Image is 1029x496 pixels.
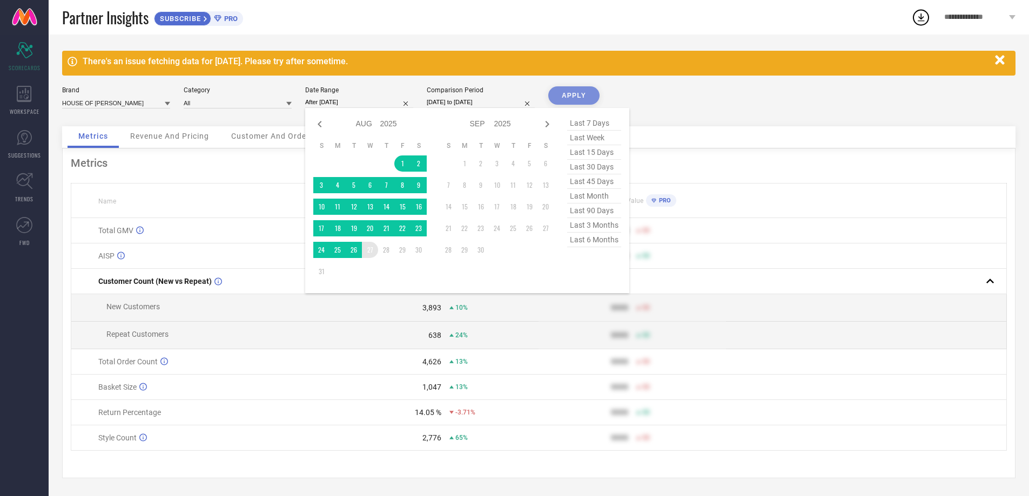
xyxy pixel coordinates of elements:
span: Repeat Customers [106,330,169,338]
td: Sat Sep 20 2025 [537,199,554,215]
td: Sun Sep 07 2025 [440,177,456,193]
td: Wed Sep 10 2025 [489,177,505,193]
td: Sun Sep 21 2025 [440,220,456,236]
td: Sat Aug 16 2025 [411,199,427,215]
div: Date Range [305,86,413,94]
td: Tue Sep 23 2025 [473,220,489,236]
span: Customer And Orders [231,132,314,140]
td: Thu Aug 21 2025 [378,220,394,236]
span: 50 [642,252,650,260]
td: Sun Aug 24 2025 [313,242,329,258]
td: Mon Aug 18 2025 [329,220,346,236]
span: PRO [656,197,671,204]
div: Comparison Period [427,86,535,94]
span: last week [567,131,621,145]
span: 50 [642,227,650,234]
th: Tuesday [473,141,489,150]
span: 10% [455,304,468,311]
td: Thu Sep 11 2025 [505,177,521,193]
td: Thu Aug 14 2025 [378,199,394,215]
td: Mon Sep 22 2025 [456,220,473,236]
td: Mon Aug 25 2025 [329,242,346,258]
th: Saturday [411,141,427,150]
td: Fri Aug 15 2025 [394,199,411,215]
td: Wed Aug 20 2025 [362,220,378,236]
span: Revenue And Pricing [130,132,209,140]
td: Wed Sep 24 2025 [489,220,505,236]
span: 50 [642,358,650,365]
div: Previous month [313,118,326,131]
td: Mon Aug 11 2025 [329,199,346,215]
th: Monday [456,141,473,150]
div: 9999 [611,408,628,417]
th: Monday [329,141,346,150]
td: Fri Aug 22 2025 [394,220,411,236]
th: Wednesday [362,141,378,150]
span: Total Order Count [98,357,158,366]
span: 50 [642,383,650,391]
td: Sun Aug 03 2025 [313,177,329,193]
span: 65% [455,434,468,441]
span: Return Percentage [98,408,161,417]
td: Tue Aug 05 2025 [346,177,362,193]
div: 638 [428,331,441,339]
span: 50 [642,304,650,311]
div: 9999 [611,357,628,366]
input: Select date range [305,97,413,108]
td: Wed Aug 27 2025 [362,242,378,258]
span: WORKSPACE [10,107,39,115]
td: Thu Sep 18 2025 [505,199,521,215]
span: last 15 days [567,145,621,160]
div: Metrics [71,157,1007,169]
span: last 7 days [567,116,621,131]
span: Style Count [98,433,137,442]
span: last 30 days [567,160,621,174]
td: Sun Aug 31 2025 [313,263,329,280]
td: Fri Aug 01 2025 [394,155,411,172]
td: Sat Aug 09 2025 [411,177,427,193]
span: SUGGESTIONS [8,151,41,159]
span: New Customers [106,302,160,311]
td: Tue Aug 26 2025 [346,242,362,258]
td: Mon Sep 15 2025 [456,199,473,215]
td: Tue Aug 19 2025 [346,220,362,236]
div: 9999 [611,383,628,391]
td: Sat Sep 13 2025 [537,177,554,193]
td: Sun Sep 28 2025 [440,242,456,258]
td: Fri Sep 19 2025 [521,199,537,215]
span: 13% [455,358,468,365]
div: There's an issue fetching data for [DATE]. Please try after sometime. [83,56,990,66]
span: -3.71% [455,409,475,416]
span: Name [98,198,116,205]
span: last 6 months [567,233,621,247]
div: 9999 [611,331,628,339]
th: Tuesday [346,141,362,150]
a: SUBSCRIBEPRO [154,9,243,26]
td: Thu Sep 04 2025 [505,155,521,172]
div: 9999 [611,303,628,312]
td: Sun Aug 17 2025 [313,220,329,236]
span: Customer Count (New vs Repeat) [98,277,212,286]
td: Tue Aug 12 2025 [346,199,362,215]
div: 14.05 % [415,408,441,417]
div: 9999 [611,433,628,442]
td: Thu Sep 25 2025 [505,220,521,236]
span: AISP [98,252,115,260]
div: 3,893 [422,303,441,312]
div: 1,047 [422,383,441,391]
th: Friday [521,141,537,150]
td: Sat Aug 02 2025 [411,155,427,172]
span: PRO [221,15,238,23]
td: Mon Sep 08 2025 [456,177,473,193]
td: Sat Aug 30 2025 [411,242,427,258]
span: last month [567,189,621,203]
td: Mon Aug 04 2025 [329,177,346,193]
td: Sat Sep 06 2025 [537,155,554,172]
span: Partner Insights [62,6,149,29]
td: Wed Aug 13 2025 [362,199,378,215]
div: Category [184,86,292,94]
td: Mon Sep 01 2025 [456,155,473,172]
span: Total GMV [98,226,133,235]
th: Wednesday [489,141,505,150]
span: FWD [19,239,30,247]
